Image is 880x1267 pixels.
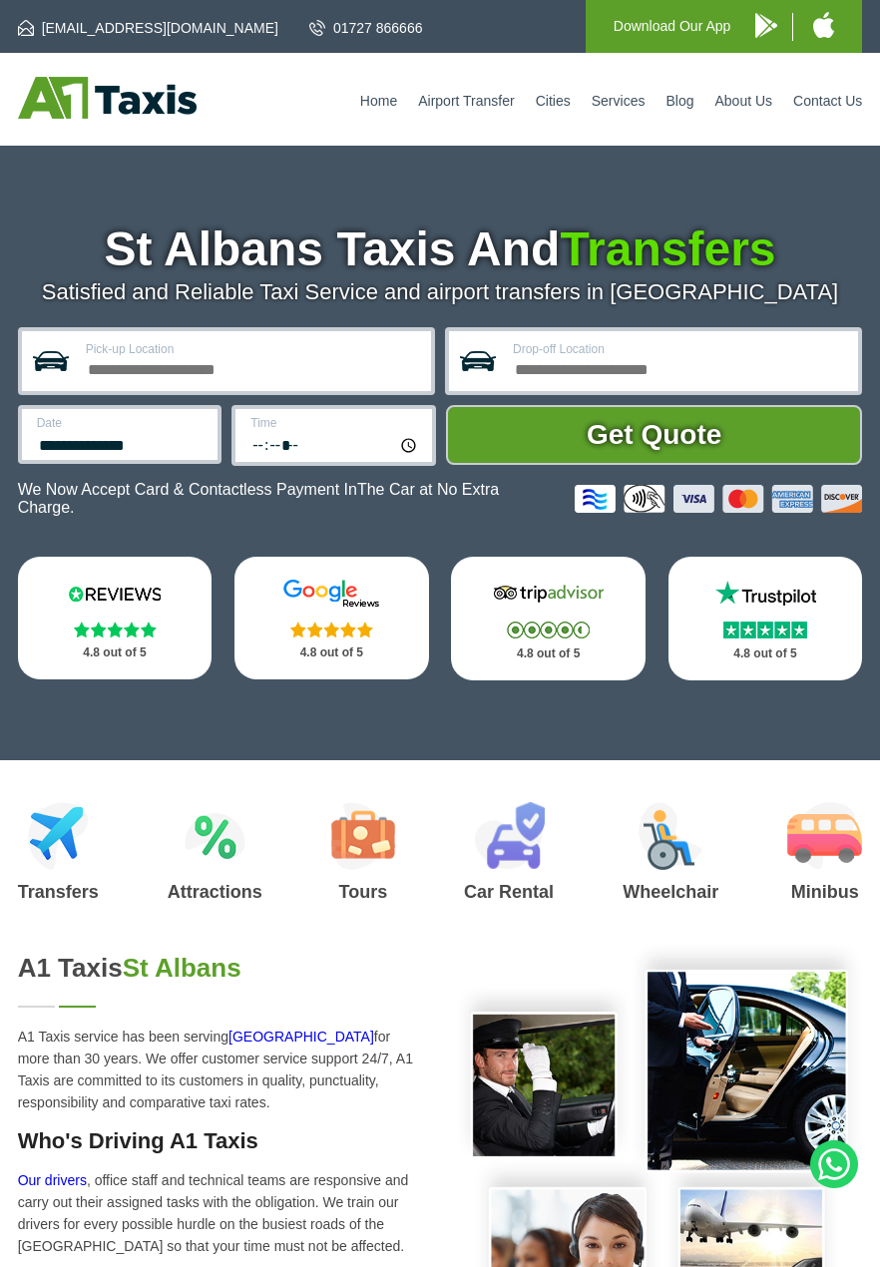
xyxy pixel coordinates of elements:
[250,417,420,429] label: Time
[331,802,395,870] img: Tours
[18,77,197,119] img: A1 Taxis St Albans LTD
[507,622,590,638] img: Stars
[592,93,646,109] a: Services
[787,883,862,901] h3: Minibus
[18,1128,423,1154] h3: Who's Driving A1 Taxis
[18,481,561,517] p: We Now Accept Card & Contactless Payment In
[18,883,99,901] h3: Transfers
[123,953,241,983] span: St Albans
[793,93,862,109] a: Contact Us
[560,222,775,275] span: Transfers
[18,18,278,38] a: [EMAIL_ADDRESS][DOMAIN_NAME]
[623,883,718,901] h3: Wheelchair
[55,579,175,609] img: Reviews.io
[690,641,841,666] p: 4.8 out of 5
[18,953,423,984] h2: A1 Taxis
[705,579,825,609] img: Trustpilot
[234,557,429,679] a: Google Stars 4.8 out of 5
[18,1172,87,1188] a: Our drivers
[271,579,391,609] img: Google
[37,417,207,429] label: Date
[74,622,157,637] img: Stars
[813,12,834,38] img: A1 Taxis iPhone App
[723,622,807,638] img: Stars
[665,93,693,109] a: Blog
[28,802,89,870] img: Airport Transfers
[40,640,191,665] p: 4.8 out of 5
[360,93,397,109] a: Home
[451,557,646,680] a: Tripadvisor Stars 4.8 out of 5
[256,640,407,665] p: 4.8 out of 5
[575,485,862,513] img: Credit And Debit Cards
[185,802,245,870] img: Attractions
[787,802,862,870] img: Minibus
[18,1169,423,1257] p: , office staff and technical teams are responsive and carry out their assigned tasks with the obl...
[18,225,863,273] h1: St Albans Taxis And
[309,18,423,38] a: 01727 866666
[464,883,554,901] h3: Car Rental
[639,802,702,870] img: Wheelchair
[614,14,731,39] p: Download Our App
[418,93,514,109] a: Airport Transfer
[331,883,395,901] h3: Tours
[668,557,863,680] a: Trustpilot Stars 4.8 out of 5
[228,1029,374,1045] a: [GEOGRAPHIC_DATA]
[446,405,862,465] button: Get Quote
[168,883,262,901] h3: Attractions
[18,481,500,516] span: The Car at No Extra Charge.
[513,343,846,355] label: Drop-off Location
[18,1026,423,1113] p: A1 Taxis service has been serving for more than 30 years. We offer customer service support 24/7,...
[474,802,545,870] img: Car Rental
[290,622,373,637] img: Stars
[489,579,609,609] img: Tripadvisor
[86,343,419,355] label: Pick-up Location
[18,279,863,305] p: Satisfied and Reliable Taxi Service and airport transfers in [GEOGRAPHIC_DATA]
[473,641,624,666] p: 4.8 out of 5
[755,13,777,38] img: A1 Taxis Android App
[18,557,213,679] a: Reviews.io Stars 4.8 out of 5
[536,93,571,109] a: Cities
[715,93,773,109] a: About Us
